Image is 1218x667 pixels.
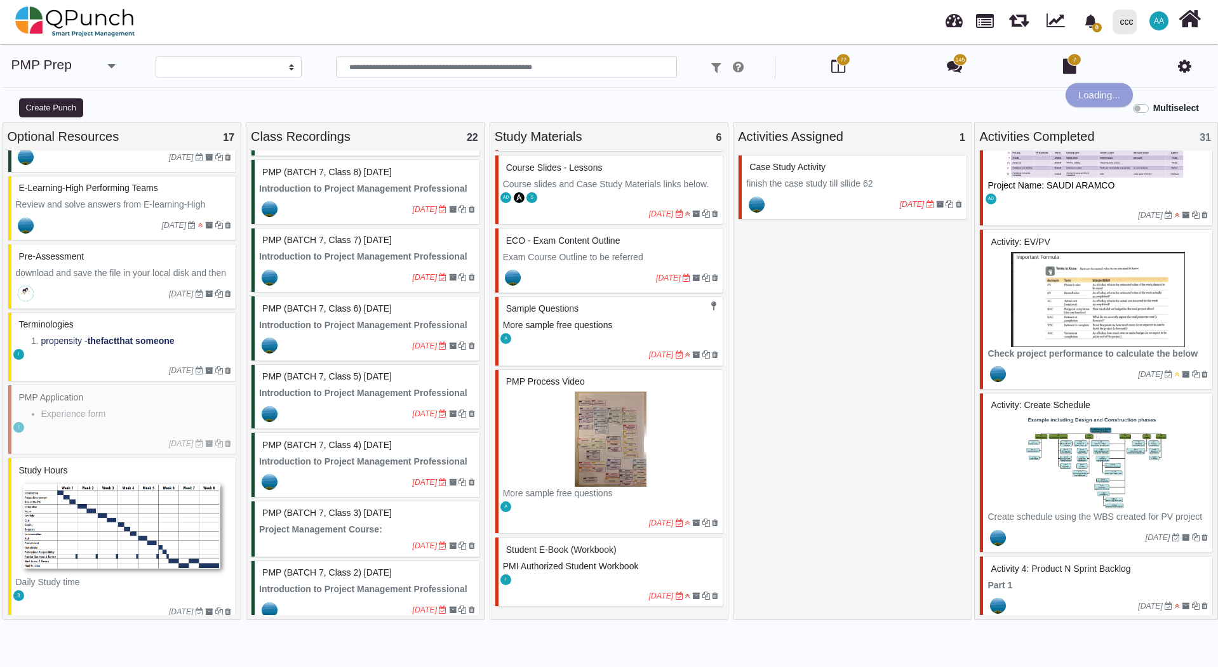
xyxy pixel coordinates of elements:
span: #2507 [19,251,84,261]
i: Delete [469,206,475,213]
i: Highest [1175,602,1180,610]
i: Archive [1182,371,1189,378]
span: #29690 [506,235,620,246]
span: #36197 [991,237,1050,247]
i: Due Date [439,206,446,213]
img: ccb0d8c2-76bd-46dc-a982-8450847de08a.JPG [503,392,719,487]
span: propensity - [41,336,88,346]
i: Due Date [196,608,203,616]
span: Aamir D [990,366,1006,382]
i: [DATE] [412,409,437,418]
i: Clone [458,606,466,614]
i: Due Date [439,342,446,350]
img: avatar [505,270,521,286]
i: Due Date [1165,371,1172,378]
i: [DATE] [412,341,437,350]
span: #36135 [991,400,1090,410]
span: #77135 [262,235,392,245]
i: Delete [956,201,962,208]
a: PMP Prep [11,57,72,72]
i: Clone [458,206,466,213]
i: Clone [458,342,466,350]
i: e.g: punch or !ticket or &Type or #Module or @username or $priority or *iteration or ^additionalf... [733,61,744,74]
span: 31 [1200,132,1211,143]
i: Delete [1201,371,1208,378]
strong: fact [101,336,117,346]
span: #36129 [991,564,1130,574]
i: Clone [458,542,466,550]
div: Class Recordings [251,127,480,146]
i: Delete [225,221,231,229]
i: Archive [692,592,700,600]
i: [DATE] [412,478,437,487]
span: #2364 [506,545,617,555]
i: [DATE] [649,518,674,527]
span: Aamir D [990,530,1006,546]
i: [DATE] [161,221,186,230]
span: #2505 [506,303,579,314]
i: Clone [702,351,710,359]
i: Clone [1192,211,1200,219]
strong: Introduction to Project Management Professional Course Outline [259,251,469,275]
p: download and save the file in your local disk and then attempt the questions with the answers mar... [16,267,232,307]
i: Due Date [1165,602,1172,610]
i: [DATE] [1138,602,1163,611]
span: A [504,336,507,341]
span: Aamir D [990,598,1006,614]
i: [DATE] [1146,533,1170,542]
i: [DATE] [412,273,437,282]
i: Highest [685,351,690,359]
span: Aamir D [262,602,278,618]
i: [DATE] [900,200,925,209]
img: avatar [262,270,278,286]
i: Archive [449,274,457,281]
span: #74087 [262,508,392,518]
i: Archive [205,221,213,229]
span: #35441 [749,162,826,172]
div: Notification [1080,10,1102,32]
i: Due Date [676,210,683,218]
a: AA [1142,1,1176,41]
i: Archive [205,154,213,161]
i: [DATE] [412,541,437,550]
i: Archive [449,342,457,350]
span: AA [1154,17,1164,25]
span: Aamir D [262,474,278,490]
i: Delete [469,606,475,614]
span: #74327 [262,440,392,450]
i: Archive [692,519,700,527]
i: Archive [205,290,213,298]
i: Highest [685,592,690,600]
i: Due Date [1165,211,1172,219]
i: Clone [215,608,223,616]
img: avatar [18,149,34,165]
p: finish the case study till sllide 62 [746,177,962,190]
i: Due Date [676,351,683,359]
i: [DATE] [1138,370,1163,379]
div: Optional Resources [8,127,237,146]
i: [DATE] [649,591,674,600]
span: Aamir Dawawala [500,192,511,203]
span: 0 [1092,23,1102,32]
i: Clone [215,290,223,298]
i: Due Date [1172,534,1180,541]
i: Archive [936,201,944,208]
i: [DATE] [649,350,674,359]
span: Dashboard [946,8,963,27]
span: Aamir Pmobytes [18,286,34,301]
a: ccc [1107,1,1142,43]
b: Multiselect [1153,103,1199,113]
div: Loading... [1066,83,1133,107]
span: 145 [955,56,965,65]
span: #2479 [506,376,585,386]
img: 3fea4e3b-8734-4ebe-b913-294416c7693d.png [987,415,1208,510]
p: Review and solve answers from E-learning-High performing teams [16,198,232,225]
img: 3d8c67b3-601e-4403-8f9e-1be2c89b8ba8.png [987,252,1208,347]
span: 7 [1073,56,1076,65]
span: #2412 [19,465,68,475]
i: Due Date [683,274,690,282]
span: #3202 [19,183,158,193]
i: Board [831,58,845,74]
span: Aamir D [262,406,278,422]
i: Delete [225,154,231,161]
